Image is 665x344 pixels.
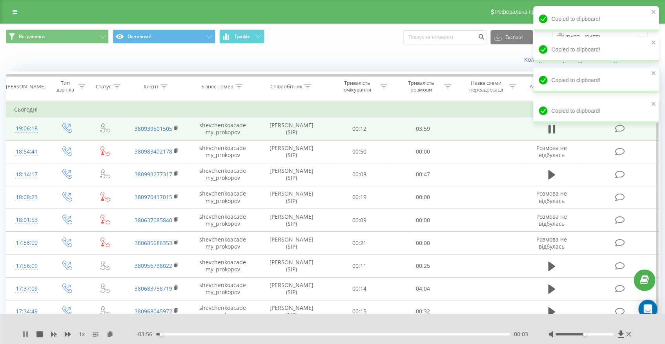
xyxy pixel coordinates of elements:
td: shevchenkoacademy_prokopov [189,254,256,277]
span: Розмова не відбулась [536,236,567,250]
td: shevchenkoacademy_prokopov [189,209,256,232]
span: Розмова не відбулась [536,190,567,204]
td: 00:08 [327,163,391,186]
div: Open Intercom Messenger [638,300,657,318]
td: [PERSON_NAME] (SIP) [256,277,327,300]
a: 380970417015 [135,193,172,201]
a: 380983402178 [135,148,172,155]
td: 03:59 [391,117,455,140]
td: shevchenkoacademy_prokopov [189,117,256,140]
div: 17:58:00 [14,235,39,251]
a: 380939501505 [135,125,172,132]
td: shevchenkoacademy_prokopov [189,232,256,254]
div: Статус [96,83,111,90]
input: Пошук за номером [403,30,486,44]
td: 00:14 [327,277,391,300]
button: close [651,9,656,16]
div: 17:34:49 [14,304,39,319]
td: [PERSON_NAME] (SIP) [256,209,327,232]
td: 00:25 [391,254,455,277]
div: 17:56:09 [14,258,39,274]
td: [PERSON_NAME] (SIP) [256,300,327,323]
a: 380637085840 [135,216,172,224]
button: Експорт [490,30,533,44]
td: 00:12 [327,117,391,140]
td: 00:32 [391,300,455,323]
div: Accessibility label [160,333,163,336]
a: 380993277317 [135,170,172,178]
td: 00:00 [391,186,455,209]
td: 00:11 [327,254,391,277]
div: 18:14:17 [14,167,39,182]
td: 00:50 [327,140,391,163]
div: Тривалість очікування [336,80,378,93]
div: Співробітник [270,83,302,90]
td: 00:00 [391,232,455,254]
div: Copied to clipboard! [533,6,659,31]
td: [PERSON_NAME] (SIP) [256,232,327,254]
td: [PERSON_NAME] (SIP) [256,254,327,277]
span: 1 x [79,330,85,338]
td: [PERSON_NAME] (SIP) [256,186,327,209]
td: 04:04 [391,277,455,300]
td: 00:15 [327,300,391,323]
a: 380968045972 [135,307,172,315]
div: Клієнт [144,83,159,90]
td: shevchenkoacademy_prokopov [189,300,256,323]
span: Розмова не відбулась [536,144,567,159]
div: Copied to clipboard! [533,98,659,123]
div: 19:06:18 [14,121,39,136]
a: 380683758719 [135,285,172,292]
div: Бізнес номер [201,83,233,90]
span: Графік [235,34,250,39]
div: Accessibility label [583,333,586,336]
span: Розмова не відбулась [536,213,567,227]
span: - 03:56 [136,330,156,338]
a: 380956738022 [135,262,172,269]
div: Назва схеми переадресації [465,80,507,93]
td: 00:00 [391,140,455,163]
td: 00:00 [391,209,455,232]
td: shevchenkoacademy_prokopov [189,186,256,209]
button: Основний [113,29,215,44]
td: 00:19 [327,186,391,209]
div: 18:01:53 [14,212,39,228]
div: 17:37:09 [14,281,39,296]
span: Реферальна програма [495,9,553,15]
td: 00:09 [327,209,391,232]
a: Коли дані можуть відрізнятися вiд інших систем [524,56,659,63]
td: Сьогодні [6,102,659,117]
div: Аудіозапис розмови [530,83,579,90]
td: [PERSON_NAME] (SIP) [256,117,327,140]
button: Всі дзвінки [6,29,109,44]
div: 18:54:41 [14,144,39,159]
div: 18:08:23 [14,190,39,205]
div: Copied to clipboard! [533,37,659,62]
td: 00:47 [391,163,455,186]
td: shevchenkoacademy_prokopov [189,163,256,186]
span: Всі дзвінки [19,33,45,40]
button: close [651,101,656,108]
a: 380685686353 [135,239,172,247]
td: [PERSON_NAME] (SIP) [256,140,327,163]
td: shevchenkoacademy_prokopov [189,277,256,300]
div: [PERSON_NAME] [6,83,46,90]
td: shevchenkoacademy_prokopov [189,140,256,163]
div: Тривалість розмови [400,80,442,93]
td: [PERSON_NAME] (SIP) [256,163,327,186]
div: Copied to clipboard! [533,68,659,93]
span: 00:03 [514,330,528,338]
div: Тип дзвінка [54,80,77,93]
button: close [651,70,656,77]
td: 00:21 [327,232,391,254]
button: Графік [219,29,264,44]
button: close [651,39,656,47]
